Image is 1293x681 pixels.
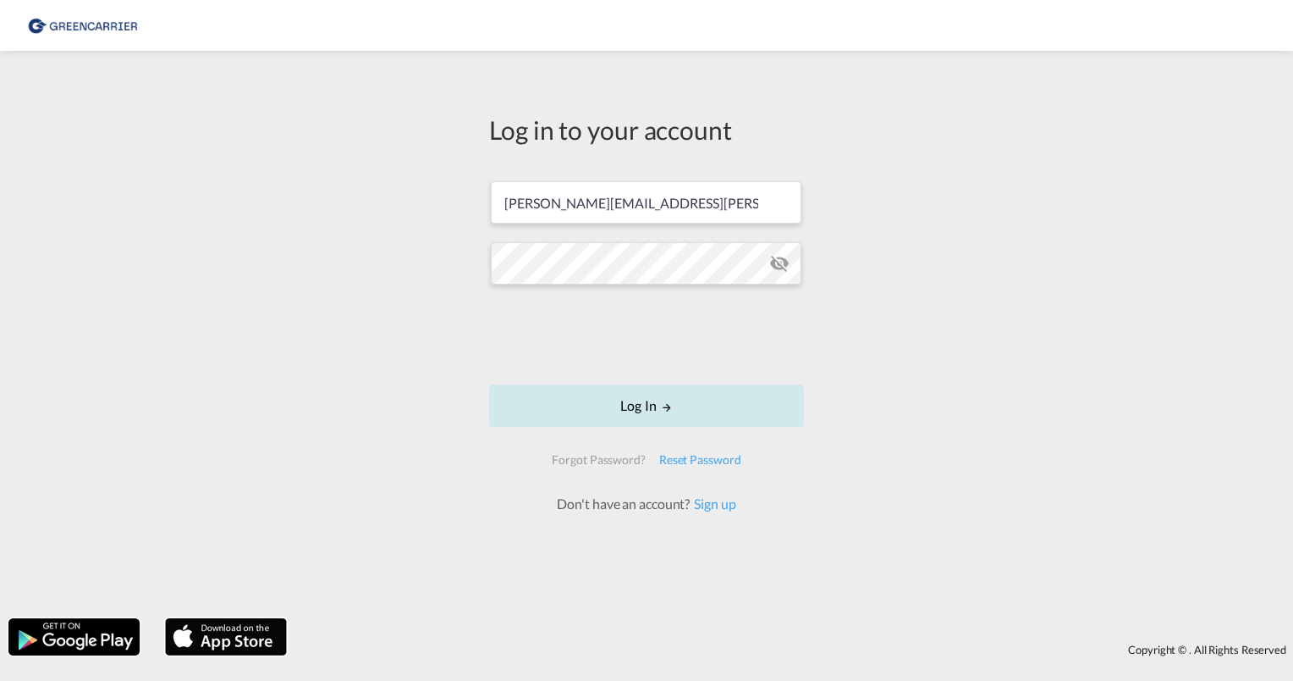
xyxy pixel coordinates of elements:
[690,496,735,512] a: Sign up
[545,445,652,475] div: Forgot Password?
[489,385,804,427] button: LOGIN
[25,7,140,45] img: e39c37208afe11efa9cb1d7a6ea7d6f5.png
[489,112,804,147] div: Log in to your account
[518,302,775,368] iframe: reCAPTCHA
[7,617,141,657] img: google.png
[652,445,748,475] div: Reset Password
[538,495,754,513] div: Don't have an account?
[295,635,1293,664] div: Copyright © . All Rights Reserved
[769,253,790,274] md-icon: icon-eye-off
[491,181,801,224] input: Enter email/phone number
[163,617,289,657] img: apple.png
